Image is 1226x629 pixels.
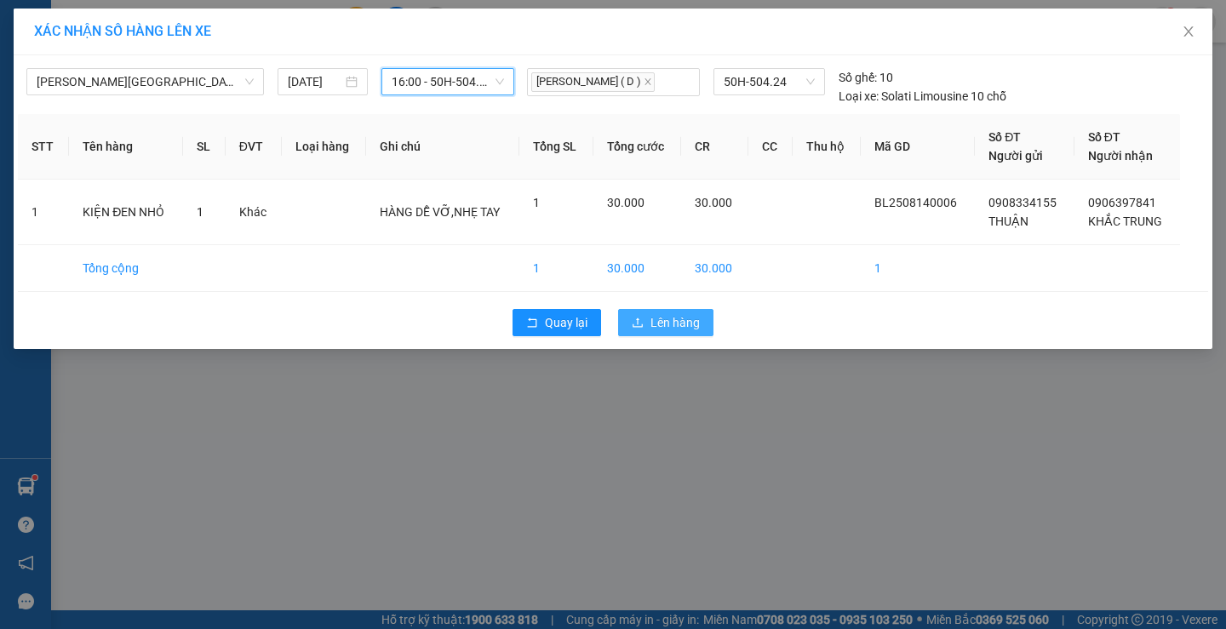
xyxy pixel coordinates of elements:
div: KHẮC TRUNG [133,55,249,76]
div: 10 [839,68,893,87]
div: THUẬN [14,55,121,76]
div: 30.000 [13,110,123,130]
span: 30.000 [695,196,732,209]
th: Mã GD [861,114,975,180]
span: XÁC NHẬN SỐ HÀNG LÊN XE [34,23,211,39]
th: ĐVT [226,114,283,180]
span: Quay lại [545,313,587,332]
span: [PERSON_NAME] ( D ) [531,72,655,92]
span: Người gửi [988,149,1043,163]
th: CR [681,114,748,180]
span: 1 [197,205,203,219]
td: Khác [226,180,283,245]
span: KHẮC TRUNG [1088,214,1162,228]
div: VP Bình Long [14,14,121,55]
span: Lên hàng [650,313,700,332]
th: Thu hộ [793,114,861,180]
input: 14/08/2025 [288,72,343,91]
td: 1 [519,245,593,292]
th: Tổng SL [519,114,593,180]
div: VP Quận 5 [133,14,249,55]
th: SL [183,114,226,180]
td: KIỆN ĐEN NHỎ [69,180,182,245]
span: rollback [526,317,538,330]
button: rollbackQuay lại [513,309,601,336]
button: Close [1165,9,1212,56]
td: 1 [18,180,69,245]
th: Tên hàng [69,114,182,180]
td: Tổng cộng [69,245,182,292]
span: CR : [13,112,39,129]
td: 30.000 [681,245,748,292]
span: 0906397841 [1088,196,1156,209]
span: Số ghế: [839,68,877,87]
span: 50H-504.24 [724,69,814,94]
div: Solati Limousine 10 chỗ [839,87,1006,106]
span: Người nhận [1088,149,1153,163]
span: Số ĐT [1088,130,1120,144]
th: Loại hàng [282,114,366,180]
span: BL2508140006 [874,196,957,209]
td: 1 [861,245,975,292]
td: 30.000 [593,245,681,292]
span: 16:00 - 50H-504.24 [392,69,504,94]
span: upload [632,317,644,330]
span: Số ĐT [988,130,1021,144]
th: Tổng cước [593,114,681,180]
th: CC [748,114,793,180]
th: STT [18,114,69,180]
span: HÀNG DỄ VỠ,NHẸ TAY [380,205,500,219]
span: 1 [533,196,540,209]
span: Gửi: [14,16,41,34]
span: THUẬN [988,214,1028,228]
span: Lộc Ninh - Hồ Chí Minh [37,69,254,94]
span: 30.000 [607,196,645,209]
span: Loại xe: [839,87,879,106]
span: close [644,77,652,86]
span: 0908334155 [988,196,1057,209]
span: close [1182,25,1195,38]
span: Nhận: [133,16,174,34]
th: Ghi chú [366,114,519,180]
button: uploadLên hàng [618,309,713,336]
